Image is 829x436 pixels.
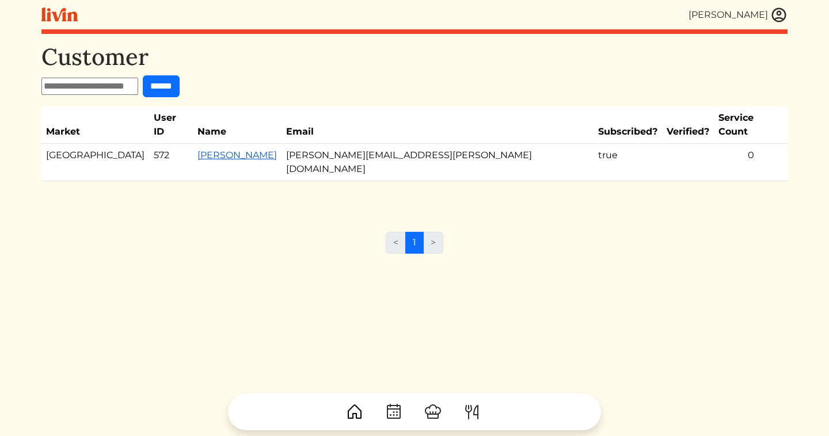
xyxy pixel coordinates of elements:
[193,106,282,144] th: Name
[714,106,788,144] th: Service Count
[282,106,594,144] th: Email
[197,150,277,160] a: [PERSON_NAME]
[41,43,788,71] h1: Customer
[424,403,442,421] img: ChefHat-a374fb509e4f37eb0702ca99f5f64f3b6956810f32a249b33092029f8484b388.svg
[405,232,424,254] a: 1
[282,144,594,181] td: [PERSON_NAME][EMAIL_ADDRESS][PERSON_NAME][DOMAIN_NAME]
[770,6,788,24] img: user_account-e6e16d2ec92f44fc35f99ef0dc9cddf60790bfa021a6ecb1c896eb5d2907b31c.svg
[385,403,403,421] img: CalendarDots-5bcf9d9080389f2a281d69619e1c85352834be518fbc73d9501aef674afc0d57.svg
[662,106,714,144] th: Verified?
[594,106,662,144] th: Subscribed?
[594,144,662,181] td: true
[41,144,149,181] td: [GEOGRAPHIC_DATA]
[463,403,481,421] img: ForkKnife-55491504ffdb50bab0c1e09e7649658475375261d09fd45db06cec23bce548bf.svg
[41,106,149,144] th: Market
[386,232,443,263] nav: Page
[714,144,788,181] td: 0
[41,7,78,22] img: livin-logo-a0d97d1a881af30f6274990eb6222085a2533c92bbd1e4f22c21b4f0d0e3210c.svg
[345,403,364,421] img: House-9bf13187bcbb5817f509fe5e7408150f90897510c4275e13d0d5fca38e0b5951.svg
[149,106,193,144] th: User ID
[149,144,193,181] td: 572
[689,8,768,22] div: [PERSON_NAME]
